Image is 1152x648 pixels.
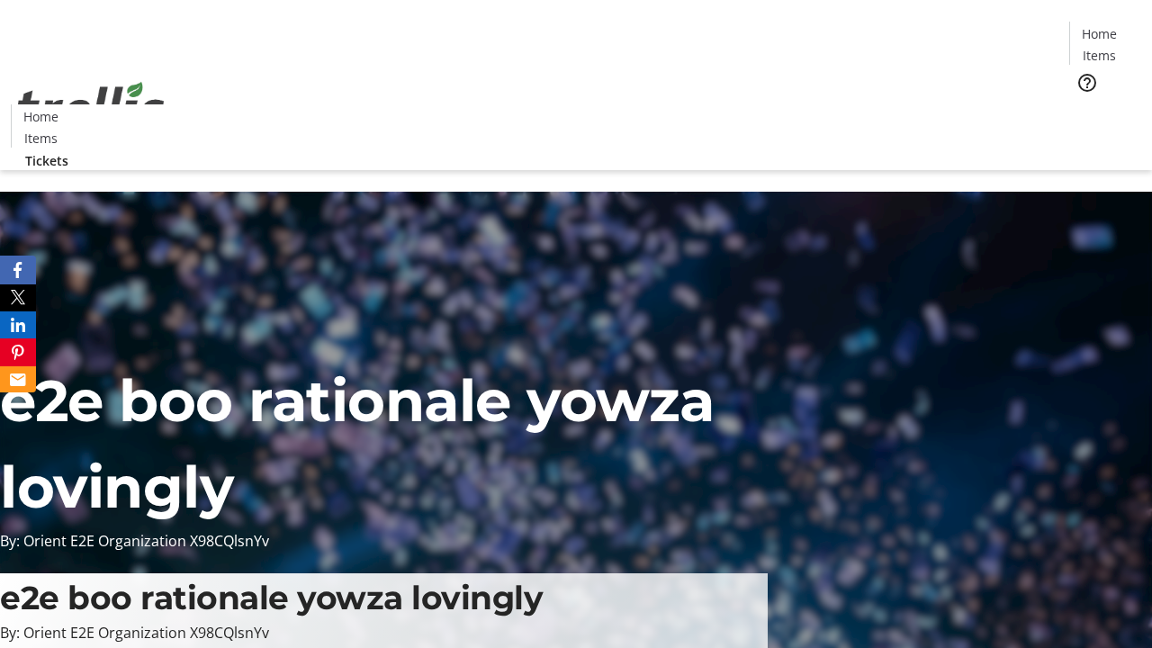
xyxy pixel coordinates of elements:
a: Tickets [1069,104,1141,123]
a: Tickets [11,151,83,170]
span: Items [1083,46,1116,65]
a: Items [12,129,69,148]
span: Home [1082,24,1117,43]
img: Orient E2E Organization X98CQlsnYv's Logo [11,62,171,152]
span: Items [24,129,58,148]
a: Home [12,107,69,126]
span: Tickets [25,151,68,170]
a: Home [1070,24,1128,43]
span: Home [23,107,58,126]
span: Tickets [1084,104,1127,123]
a: Items [1070,46,1128,65]
button: Help [1069,65,1105,101]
